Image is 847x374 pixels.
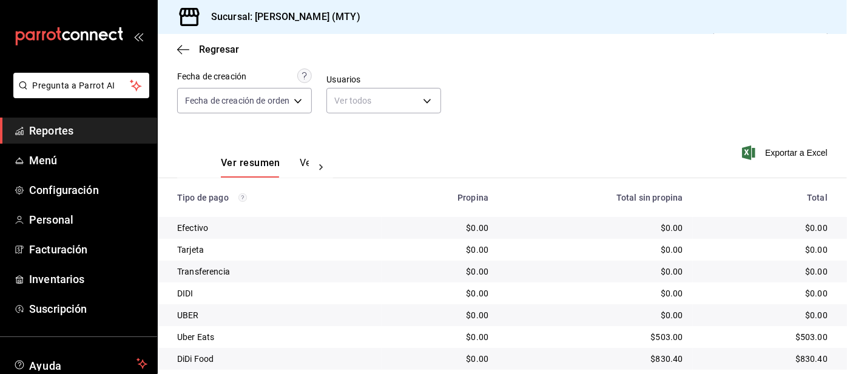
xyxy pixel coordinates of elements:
[29,301,147,317] span: Suscripción
[133,32,143,41] button: open_drawer_menu
[177,193,372,202] div: Tipo de pago
[177,265,372,278] div: Transferencia
[508,309,683,321] div: $0.00
[508,331,683,343] div: $503.00
[703,265,828,278] div: $0.00
[221,157,309,178] div: navigation tabs
[177,309,372,321] div: UBER
[201,10,360,24] h3: Sucursal: [PERSON_NAME] (MTY)
[391,193,489,202] div: Propina
[29,182,147,198] span: Configuración
[703,309,828,321] div: $0.00
[508,244,683,256] div: $0.00
[29,271,147,287] span: Inventarios
[508,353,683,365] div: $830.40
[508,265,683,278] div: $0.00
[29,212,147,228] span: Personal
[508,222,683,234] div: $0.00
[391,353,489,365] div: $0.00
[29,152,147,169] span: Menú
[508,287,683,299] div: $0.00
[221,157,280,178] button: Ver resumen
[13,73,149,98] button: Pregunta a Parrot AI
[703,331,828,343] div: $503.00
[177,70,246,83] div: Fecha de creación
[391,222,489,234] div: $0.00
[326,76,440,84] label: Usuarios
[177,222,372,234] div: Efectivo
[199,44,239,55] span: Regresar
[703,353,828,365] div: $830.40
[300,157,345,178] button: Ver pagos
[8,88,149,101] a: Pregunta a Parrot AI
[703,244,828,256] div: $0.00
[177,353,372,365] div: DiDi Food
[391,309,489,321] div: $0.00
[185,95,289,107] span: Fecha de creación de orden
[33,79,130,92] span: Pregunta a Parrot AI
[326,88,440,113] div: Ver todos
[703,193,828,202] div: Total
[29,122,147,139] span: Reportes
[177,44,239,55] button: Regresar
[744,145,828,160] button: Exportar a Excel
[703,287,828,299] div: $0.00
[29,241,147,258] span: Facturación
[177,244,372,256] div: Tarjeta
[391,287,489,299] div: $0.00
[29,356,132,371] span: Ayuda
[391,265,489,278] div: $0.00
[238,193,247,202] svg: Los pagos realizados con Pay y otras terminales son montos brutos.
[177,331,372,343] div: Uber Eats
[703,222,828,234] div: $0.00
[391,331,489,343] div: $0.00
[391,244,489,256] div: $0.00
[177,287,372,299] div: DIDI
[508,193,683,202] div: Total sin propina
